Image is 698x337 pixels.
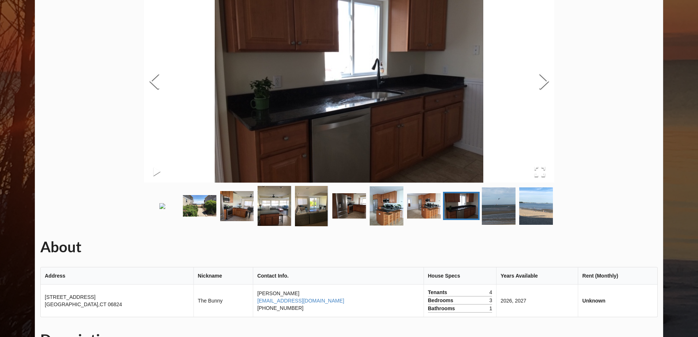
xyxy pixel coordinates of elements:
span: 4 [489,289,492,296]
img: image003.png [258,186,291,226]
button: Play or Pause Slideshow [144,161,170,182]
img: IMG_1055.JPG [370,186,403,226]
a: Go to Slide 7 [368,185,405,227]
img: image001.png [183,195,217,217]
img: IMG_1068.JPG [444,193,478,219]
span: Bedrooms [428,297,455,304]
b: Unknown [582,298,605,304]
img: image004.png [295,186,329,226]
a: Go to Slide 5 [293,184,330,228]
th: Years Available [496,267,578,285]
a: Go to Slide 9 [443,192,480,220]
span: [GEOGRAPHIC_DATA] , CT 06824 [45,301,122,307]
td: [PERSON_NAME] [PHONE_NUMBER] [253,285,424,317]
img: IMG_1054.JPG [332,193,366,219]
img: image002.png [220,191,254,221]
a: Go to Slide 10 [480,186,517,226]
h1: About [40,238,658,256]
th: Rent (Monthly) [578,267,657,285]
span: 1 [489,305,492,312]
img: IMG_2436.jpg [482,187,516,225]
a: [EMAIL_ADDRESS][DOMAIN_NAME] [257,298,344,304]
th: Nickname [193,267,253,285]
div: Thumbnail Navigation [144,184,554,228]
a: Go to Slide 6 [331,192,368,220]
button: Previous Slide [144,49,165,115]
img: IMG_1065.JPG [407,193,441,219]
a: Go to Slide 11 [518,186,554,226]
span: Tenants [428,289,449,296]
img: 745_fairfield_neach%2FIMG_5176.PNG [159,203,165,209]
td: The Bunny [193,285,253,317]
span: 3 [489,297,492,304]
th: Contact Info. [253,267,424,285]
button: Open Fullscreen [525,161,554,182]
a: Go to Slide 3 [219,190,255,223]
a: Go to Slide 1 [144,202,181,210]
span: [STREET_ADDRESS] [45,294,95,300]
span: Bathrooms [428,305,457,312]
a: Go to Slide 2 [181,194,218,218]
a: Go to Slide 4 [256,184,293,227]
td: 2026, 2027 [496,285,578,317]
a: Go to Slide 8 [406,192,442,220]
img: IMG_2619.jpg [519,187,553,225]
th: Address [41,267,193,285]
button: Next Slide [534,49,554,115]
th: House Specs [424,267,496,285]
